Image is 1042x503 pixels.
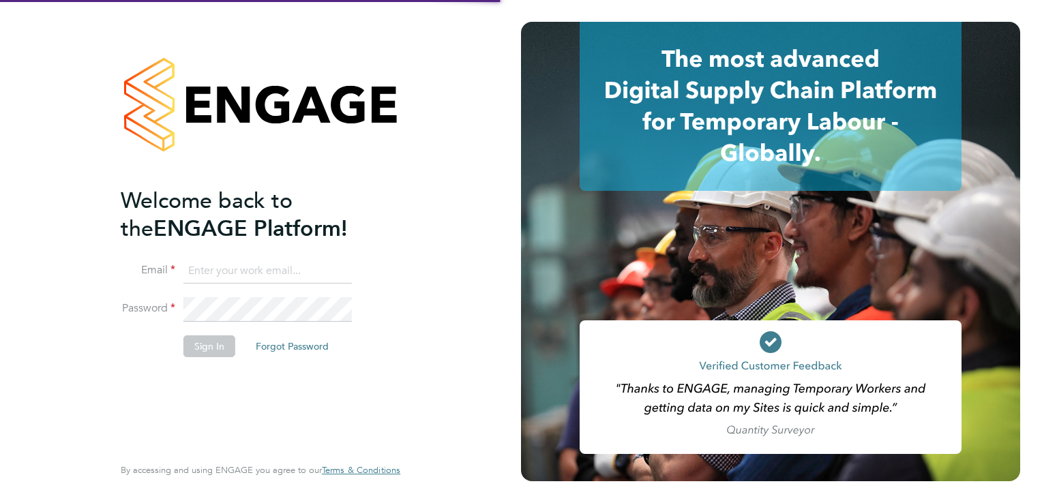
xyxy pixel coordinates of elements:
label: Email [121,263,175,277]
h2: ENGAGE Platform! [121,187,387,243]
span: By accessing and using ENGAGE you agree to our [121,464,400,476]
button: Forgot Password [245,335,340,357]
a: Terms & Conditions [322,465,400,476]
button: Sign In [183,335,235,357]
input: Enter your work email... [183,259,352,284]
label: Password [121,301,175,316]
span: Welcome back to the [121,187,293,242]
